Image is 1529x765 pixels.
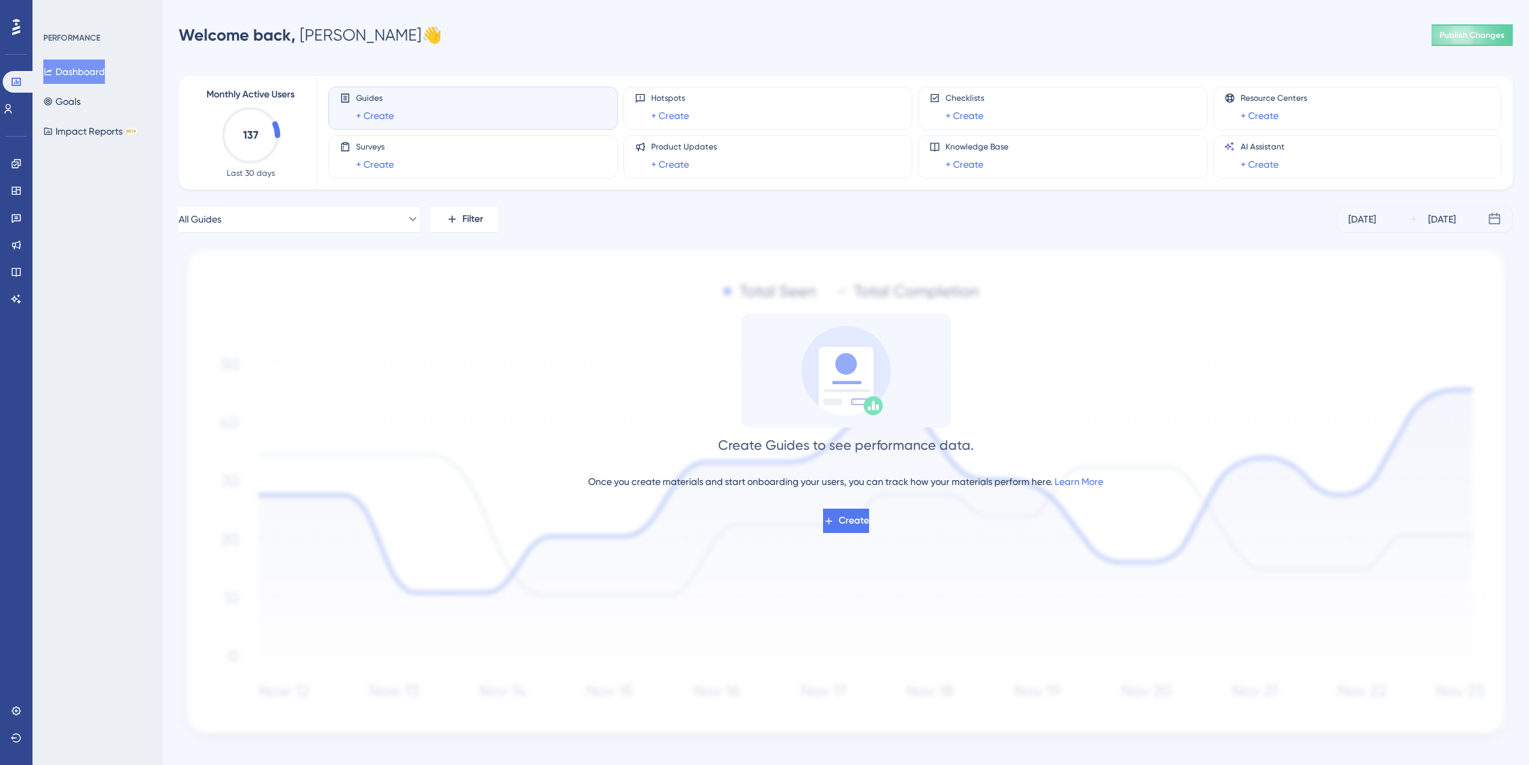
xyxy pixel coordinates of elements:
[1241,93,1307,103] span: Resource Centers
[588,473,1103,490] div: Once you create materials and start onboarding your users, you can track how your materials perfo...
[1348,211,1376,227] div: [DATE]
[356,141,394,152] span: Surveys
[718,436,974,455] div: Create Guides to see performance data.
[1241,156,1279,172] a: + Create
[356,93,394,103] span: Guides
[651,156,689,172] a: + Create
[1055,476,1103,487] a: Learn More
[946,108,983,124] a: + Create
[179,211,221,227] span: All Guides
[125,128,137,135] div: BETA
[43,119,137,143] button: Impact ReportsBETA
[227,168,275,179] span: Last 30 days
[356,156,394,172] a: + Create
[651,108,689,124] a: + Create
[946,141,1009,152] span: Knowledge Base
[823,509,869,533] button: Create
[839,513,869,529] span: Create
[43,60,105,84] button: Dashboard
[946,93,984,103] span: Checklists
[1241,141,1285,152] span: AI Assistant
[651,93,689,103] span: Hotspots
[462,211,483,227] span: Filter
[1440,30,1505,41] span: Publish Changes
[206,87,294,103] span: Monthly Active Users
[179,24,442,46] div: [PERSON_NAME] 👋
[430,206,498,233] button: Filter
[243,129,259,141] text: 137
[946,156,983,172] a: + Create
[1241,108,1279,124] a: + Create
[1428,211,1456,227] div: [DATE]
[651,141,717,152] span: Product Updates
[179,206,420,233] button: All Guides
[179,25,296,45] span: Welcome back,
[43,32,100,43] div: PERFORMANCE
[43,89,81,114] button: Goals
[1432,24,1513,46] button: Publish Changes
[356,108,394,124] a: + Create
[179,244,1513,744] img: 1ec67ef948eb2d50f6bf237e9abc4f97.svg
